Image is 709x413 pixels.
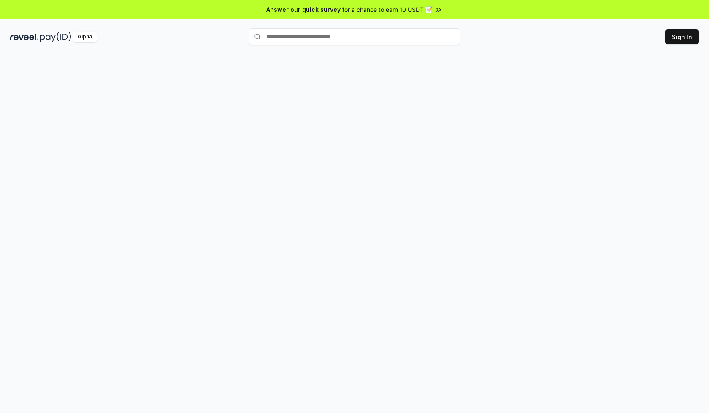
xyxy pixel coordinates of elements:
[342,5,433,14] span: for a chance to earn 10 USDT 📝
[73,32,97,42] div: Alpha
[665,29,699,44] button: Sign In
[266,5,341,14] span: Answer our quick survey
[40,32,71,42] img: pay_id
[10,32,38,42] img: reveel_dark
